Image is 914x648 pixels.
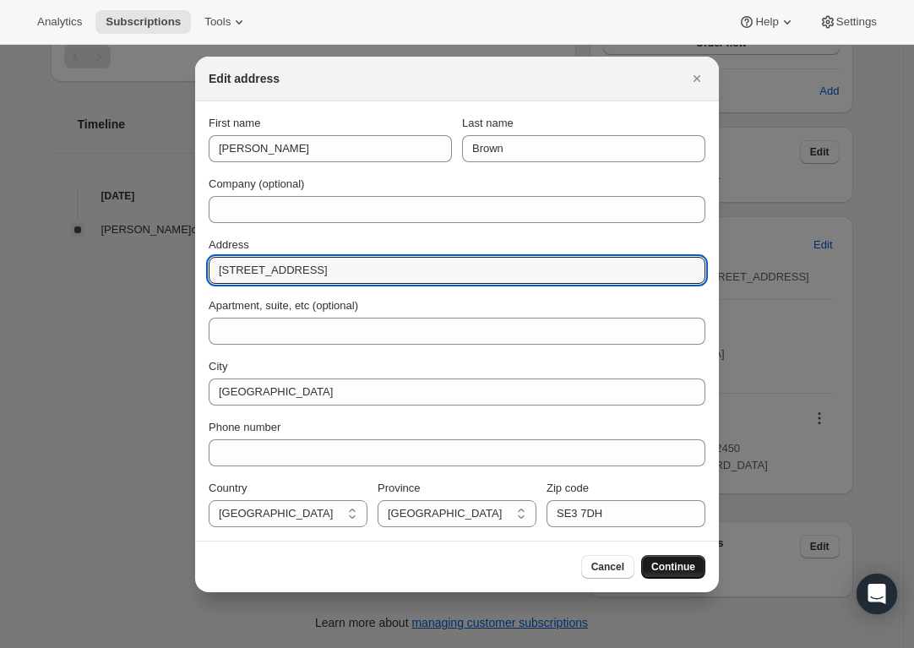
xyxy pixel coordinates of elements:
[685,67,709,90] button: Close
[106,15,181,29] span: Subscriptions
[641,555,705,579] button: Continue
[591,560,624,574] span: Cancel
[209,117,260,129] span: First name
[209,238,249,251] span: Address
[209,482,248,494] span: Country
[209,177,304,190] span: Company (optional)
[37,15,82,29] span: Analytics
[27,10,92,34] button: Analytics
[209,421,280,433] span: Phone number
[809,10,887,34] button: Settings
[209,70,280,87] h2: Edit address
[857,574,897,614] div: Open Intercom Messenger
[836,15,877,29] span: Settings
[204,15,231,29] span: Tools
[194,10,258,34] button: Tools
[378,482,421,494] span: Province
[95,10,191,34] button: Subscriptions
[209,299,358,312] span: Apartment, suite, etc (optional)
[209,360,227,373] span: City
[462,117,514,129] span: Last name
[651,560,695,574] span: Continue
[581,555,634,579] button: Cancel
[728,10,805,34] button: Help
[755,15,778,29] span: Help
[547,482,589,494] span: Zip code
